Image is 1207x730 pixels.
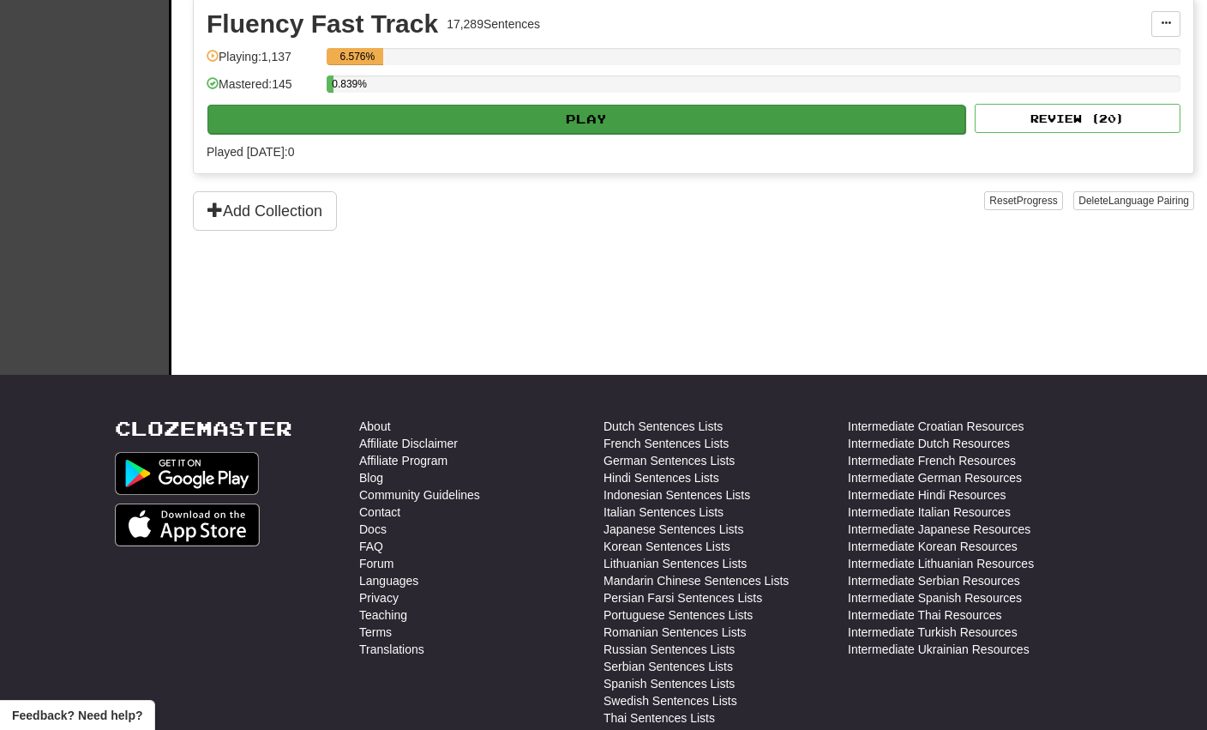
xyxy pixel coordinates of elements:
[359,486,480,504] a: Community Guidelines
[603,538,730,555] a: Korean Sentences Lists
[332,48,382,65] div: 6.576%
[603,572,789,589] a: Mandarin Chinese Sentences Lists
[603,435,729,452] a: French Sentences Lists
[359,504,400,521] a: Contact
[1073,191,1194,210] button: DeleteLanguage Pairing
[115,418,292,439] a: Clozemaster
[848,521,1030,538] a: Intermediate Japanese Resources
[207,75,318,104] div: Mastered: 145
[603,486,750,504] a: Indonesian Sentences Lists
[359,469,383,486] a: Blog
[207,105,965,134] button: Play
[207,48,318,76] div: Playing: 1,137
[848,418,1024,435] a: Intermediate Croatian Resources
[848,435,1010,452] a: Intermediate Dutch Resources
[848,486,1006,504] a: Intermediate Hindi Resources
[332,75,333,93] div: 0.839%
[603,641,735,658] a: Russian Sentences Lists
[359,538,383,555] a: FAQ
[984,191,1062,210] button: ResetProgress
[115,504,260,546] img: Get it on App Store
[848,624,1018,641] a: Intermediate Turkish Resources
[359,555,393,572] a: Forum
[848,641,1030,658] a: Intermediate Ukrainian Resources
[447,15,540,33] div: 17,289 Sentences
[603,658,733,675] a: Serbian Sentences Lists
[848,555,1034,572] a: Intermediate Lithuanian Resources
[359,572,418,589] a: Languages
[207,11,438,37] div: Fluency Fast Track
[848,606,1002,624] a: Intermediate Thai Resources
[848,572,1020,589] a: Intermediate Serbian Resources
[193,191,337,231] button: Add Collection
[115,452,259,495] img: Get it on Google Play
[1108,195,1189,207] span: Language Pairing
[603,709,715,727] a: Thai Sentences Lists
[207,145,294,159] span: Played [DATE]: 0
[603,606,753,624] a: Portuguese Sentences Lists
[603,504,724,521] a: Italian Sentences Lists
[603,675,735,692] a: Spanish Sentences Lists
[12,707,142,724] span: Open feedback widget
[603,452,735,469] a: German Sentences Lists
[603,418,723,435] a: Dutch Sentences Lists
[359,589,399,606] a: Privacy
[359,452,447,469] a: Affiliate Program
[359,418,391,435] a: About
[848,469,1022,486] a: Intermediate German Resources
[603,469,719,486] a: Hindi Sentences Lists
[359,435,458,452] a: Affiliate Disclaimer
[359,624,392,641] a: Terms
[603,589,762,606] a: Persian Farsi Sentences Lists
[975,104,1180,133] button: Review (20)
[359,521,387,538] a: Docs
[848,589,1022,606] a: Intermediate Spanish Resources
[848,504,1011,521] a: Intermediate Italian Resources
[848,538,1018,555] a: Intermediate Korean Resources
[848,452,1016,469] a: Intermediate French Resources
[603,555,747,572] a: Lithuanian Sentences Lists
[603,521,743,538] a: Japanese Sentences Lists
[359,606,407,624] a: Teaching
[1017,195,1058,207] span: Progress
[603,692,737,709] a: Swedish Sentences Lists
[603,624,747,641] a: Romanian Sentences Lists
[359,641,424,658] a: Translations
